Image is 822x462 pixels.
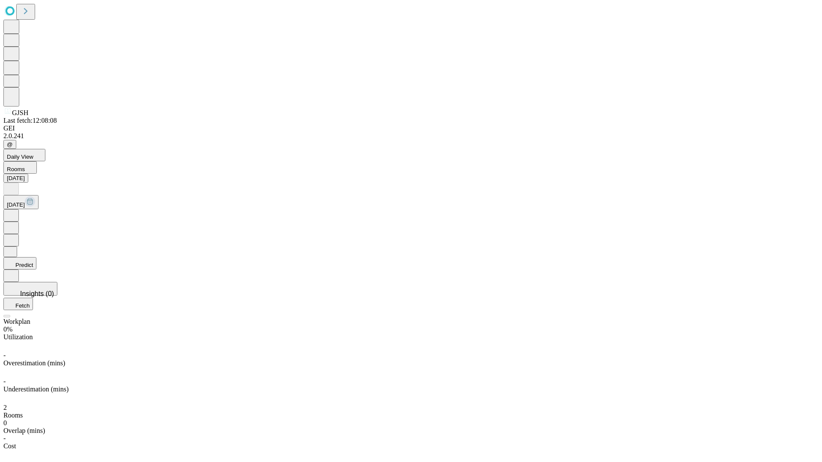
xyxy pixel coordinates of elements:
[3,318,30,325] span: Workplan
[3,404,7,411] span: 2
[3,352,6,359] span: -
[7,141,13,148] span: @
[3,412,23,419] span: Rooms
[3,333,33,341] span: Utilization
[3,282,57,296] button: Insights (0)
[3,326,12,333] span: 0%
[3,298,33,310] button: Fetch
[3,359,65,367] span: Overestimation (mins)
[12,109,28,116] span: GJSH
[3,435,6,442] span: -
[3,378,6,385] span: -
[7,166,25,172] span: Rooms
[3,195,39,209] button: [DATE]
[3,419,7,426] span: 0
[3,427,45,434] span: Overlap (mins)
[3,124,819,132] div: GEI
[3,149,45,161] button: Daily View
[3,161,37,174] button: Rooms
[3,132,819,140] div: 2.0.241
[20,290,54,297] span: Insights (0)
[3,140,16,149] button: @
[3,442,16,450] span: Cost
[3,257,36,269] button: Predict
[3,174,28,183] button: [DATE]
[3,117,57,124] span: Last fetch: 12:08:08
[7,201,25,208] span: [DATE]
[7,154,33,160] span: Daily View
[3,385,68,393] span: Underestimation (mins)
